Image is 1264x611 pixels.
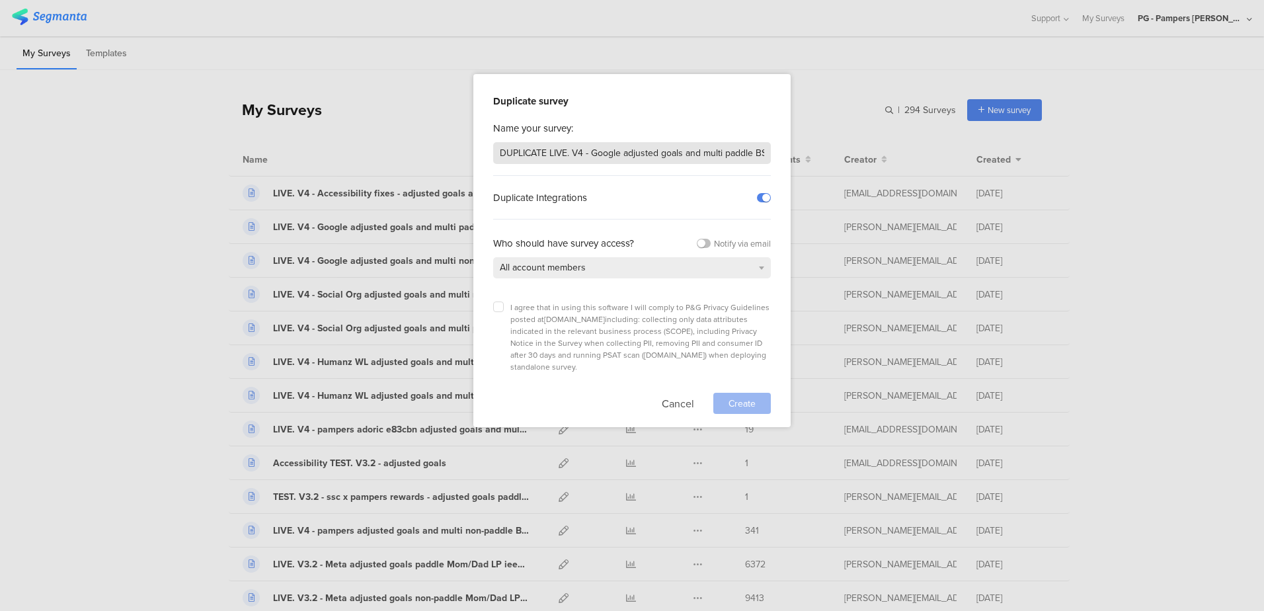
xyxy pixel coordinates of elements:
span: I agree that in using this software I will comply to P&G Privacy Guidelines posted at including: ... [510,302,770,373]
div: Duplicate survey [493,94,771,108]
a: [DOMAIN_NAME] [644,349,705,361]
button: Cancel [662,393,694,414]
div: Notify via email [714,237,771,250]
div: Name your survey: [493,121,771,136]
sg-field-title: Duplicate Integrations [493,190,587,205]
div: Who should have survey access? [493,236,634,251]
a: [DOMAIN_NAME] [544,313,605,325]
span: All account members [500,261,586,274]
